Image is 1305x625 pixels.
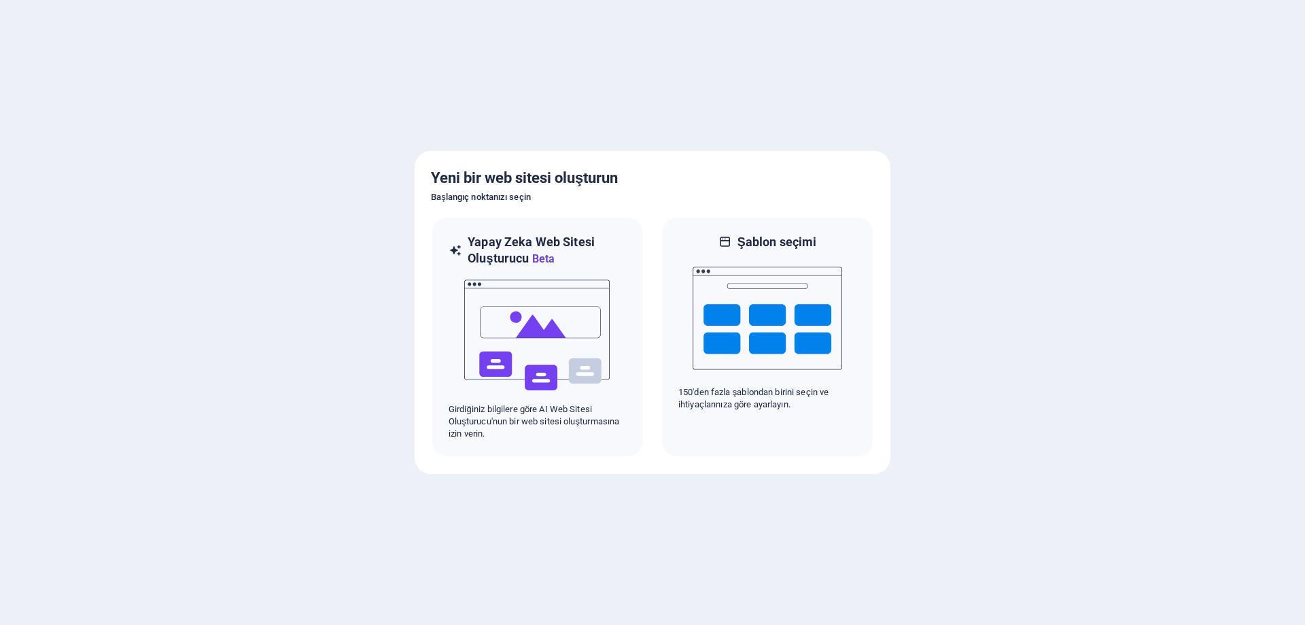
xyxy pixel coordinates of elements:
font: Girdiğiniz bilgilere göre AI Web Sitesi Oluşturucu'nun bir web sitesi oluşturmasına izin verin. [449,404,619,439]
font: Yeni bir web sitesi oluşturun [431,169,618,186]
div: Şablon seçimi150'den fazla şablondan birini seçin ve ihtiyaçlarınıza göre ayarlayın. [661,216,874,458]
font: Şablon seçimi [737,235,817,249]
div: Yapay Zeka Web Sitesi OluşturucuBetayapay zekaGirdiğiniz bilgilere göre AI Web Sitesi Oluşturucu'... [431,216,644,458]
font: Yapay Zeka Web Sitesi Oluşturucu [468,235,595,265]
font: 150'den fazla şablondan birini seçin ve ihtiyaçlarınıza göre ayarlayın. [678,387,829,409]
font: Beta [532,252,555,265]
img: yapay zeka [463,267,612,403]
font: Başlangıç ​​noktanızı seçin [431,192,531,202]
